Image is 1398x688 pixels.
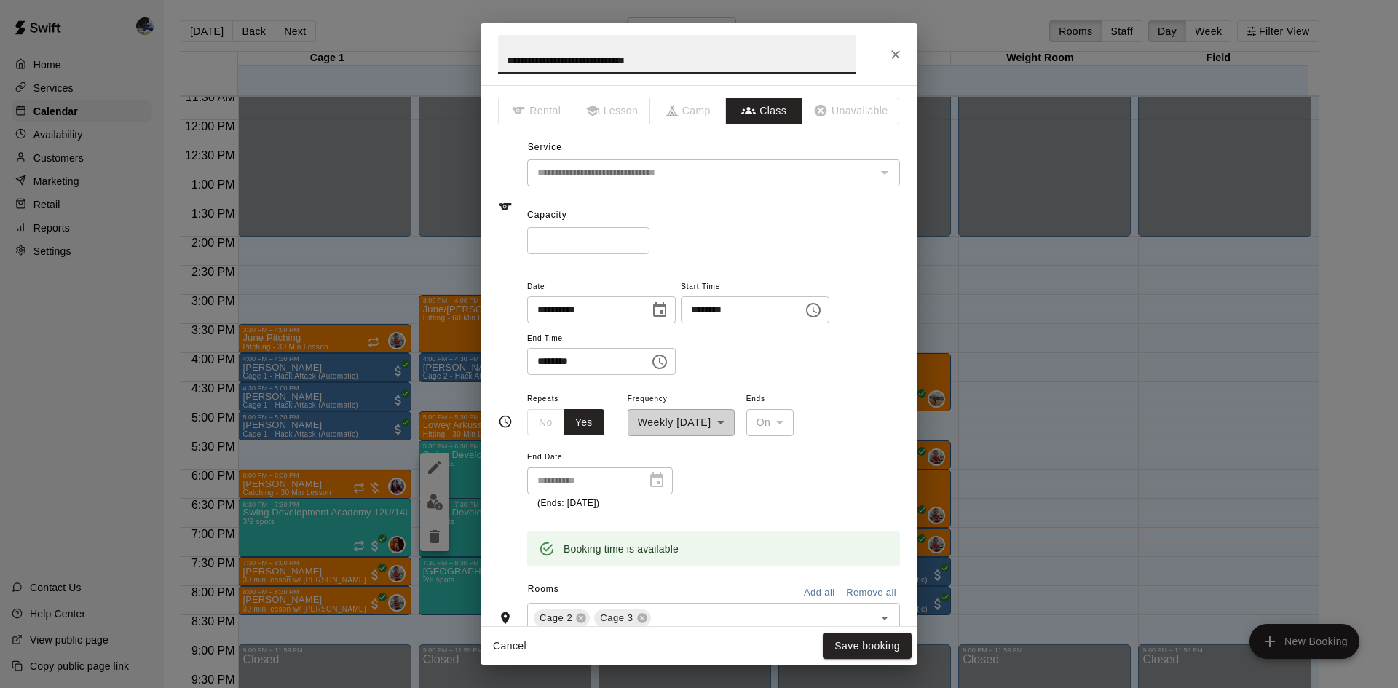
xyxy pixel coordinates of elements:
span: End Time [527,329,676,349]
button: Choose time, selected time is 6:30 PM [645,347,674,376]
svg: Service [498,199,513,214]
span: Rooms [528,584,559,594]
span: Capacity [527,210,567,220]
div: outlined button group [527,409,604,436]
button: Class [726,98,802,124]
button: Open [874,608,895,628]
div: Cage 2 [534,609,590,627]
button: Save booking [823,633,912,660]
span: Repeats [527,390,616,409]
div: On [746,409,794,436]
div: The service of an existing booking cannot be changed [527,159,900,186]
div: Cage 3 [594,609,650,627]
p: (Ends: [DATE]) [537,497,663,511]
span: The type of an existing booking cannot be changed [498,98,574,124]
span: The type of an existing booking cannot be changed [574,98,651,124]
button: Choose time, selected time is 5:30 PM [799,296,828,325]
span: End Date [527,448,673,467]
span: Ends [746,390,794,409]
span: The type of an existing booking cannot be changed [650,98,727,124]
button: Choose date, selected date is Oct 14, 2025 [645,296,674,325]
span: Cage 3 [594,611,639,625]
span: The type of an existing booking cannot be changed [802,98,900,124]
button: Remove all [842,582,900,604]
div: Booking time is available [564,536,679,562]
span: Cage 2 [534,611,578,625]
button: Yes [564,409,604,436]
span: Frequency [628,390,735,409]
button: Close [882,41,909,68]
button: Add all [796,582,842,604]
svg: Timing [498,414,513,429]
button: Cancel [486,633,533,660]
span: Date [527,277,676,297]
span: Service [528,142,562,152]
svg: Rooms [498,611,513,625]
span: Start Time [681,277,829,297]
